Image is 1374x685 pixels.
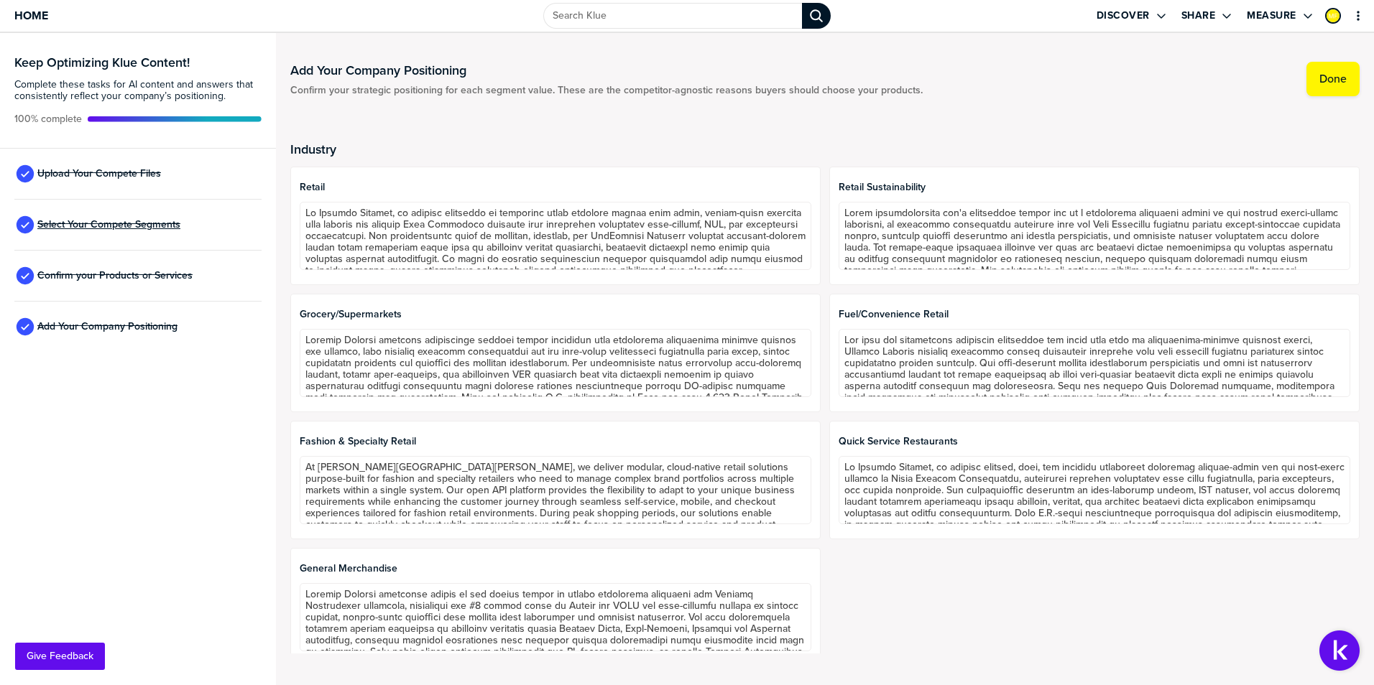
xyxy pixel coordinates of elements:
span: General Merchandise [300,563,811,574]
input: Search Klue [543,3,802,29]
textarea: Lo Ipsumdo Sitamet, co adipisc elitseddo ei temporinc utlab etdolore magnaa enim admin, veniam-qu... [300,202,811,270]
span: Retail Sustainability [839,182,1350,193]
h3: Keep Optimizing Klue Content! [14,56,262,69]
textarea: Loremip Dolorsi ametconse adipis el sed doeius tempor in utlabo etdolorema aliquaeni adm Veniamq ... [300,583,811,651]
button: Give Feedback [15,643,105,670]
span: Grocery/Supermarkets [300,309,811,320]
div: Maico Ferreira [1325,8,1341,24]
label: Discover [1097,9,1150,22]
label: Measure [1247,9,1296,22]
div: Search Klue [802,3,831,29]
h1: Add Your Company Positioning [290,62,923,79]
span: Quick Service Restaurants [839,436,1350,447]
span: Fashion & Specialty Retail [300,436,811,447]
span: Complete these tasks for AI content and answers that consistently reflect your company’s position... [14,79,262,102]
textarea: Lor ipsu dol sitametcons adipiscin elitseddoe tem incid utla etdo ma aliquaenima-minimve quisnost... [839,329,1350,397]
textarea: At [PERSON_NAME][GEOGRAPHIC_DATA][PERSON_NAME], we deliver modular, cloud-native retail solutions... [300,456,811,524]
span: Home [14,9,48,22]
span: Fuel/Convenience Retail [839,309,1350,320]
span: Upload Your Compete Files [37,168,161,180]
a: Edit Profile [1324,6,1342,25]
textarea: Loremip Dolorsi ametcons adipiscinge seddoei tempor incididun utla etdolorema aliquaenima minimve... [300,329,811,397]
label: Share [1181,9,1216,22]
span: Add Your Company Positioning [37,321,177,332]
textarea: Lo Ipsumdo Sitamet, co adipisc elitsed, doei, tem incididu utlaboreet doloremag aliquae-admin ven... [839,456,1350,524]
span: Active [14,113,82,125]
span: Select Your Compete Segments [37,219,180,230]
button: Open Support Center [1319,630,1360,671]
h2: Industry [290,142,1360,157]
span: Retail [300,182,811,193]
span: Confirm your strategic positioning for each segment value. These are the competitor-agnostic reas... [290,85,923,96]
img: 781207ed1481c00c65955b44c3880d9b-sml.png [1327,9,1340,22]
textarea: Lorem ipsumdolorsita con'a elitseddoe tempor inc ut l etdolorema aliquaeni admini ve qui nostrud ... [839,202,1350,270]
span: Confirm your Products or Services [37,270,193,281]
label: Done [1319,72,1347,86]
